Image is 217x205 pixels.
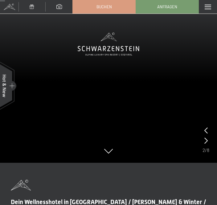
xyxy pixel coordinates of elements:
[157,4,177,10] span: Anfragen
[205,147,207,154] span: /
[136,0,199,13] a: Anfragen
[207,147,209,154] span: 8
[203,147,205,154] span: 2
[73,0,135,13] a: Buchen
[2,74,8,97] span: Hot & New
[96,4,112,10] span: Buchen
